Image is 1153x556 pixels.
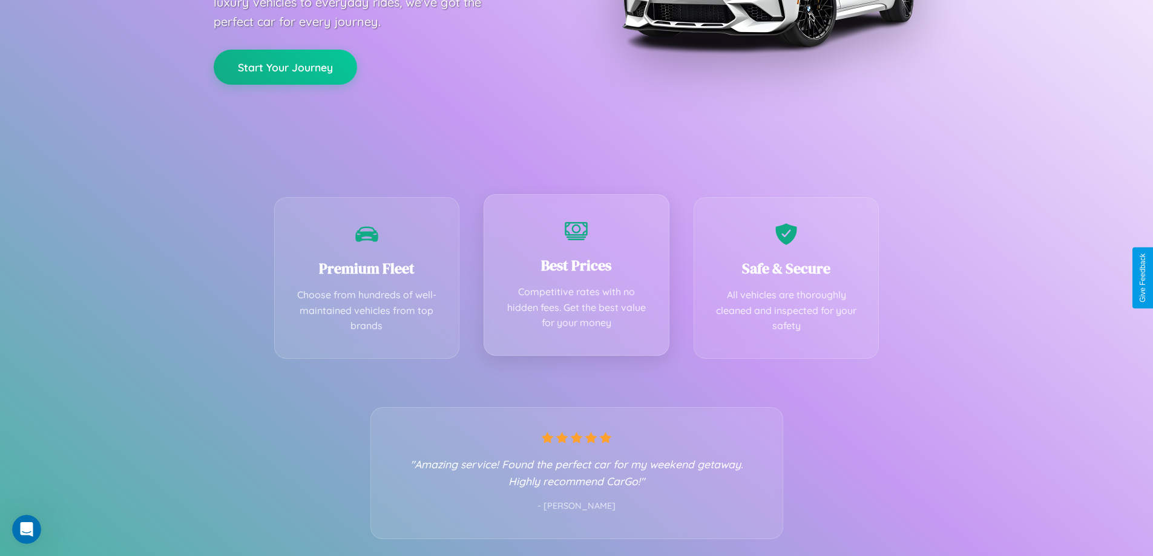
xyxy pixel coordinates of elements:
div: Give Feedback [1138,253,1147,303]
iframe: Intercom live chat [12,515,41,544]
p: - [PERSON_NAME] [395,499,758,514]
button: Start Your Journey [214,50,357,85]
p: Competitive rates with no hidden fees. Get the best value for your money [502,284,651,331]
h3: Premium Fleet [293,258,441,278]
h3: Best Prices [502,255,651,275]
h3: Safe & Secure [712,258,861,278]
p: Choose from hundreds of well-maintained vehicles from top brands [293,287,441,334]
p: "Amazing service! Found the perfect car for my weekend getaway. Highly recommend CarGo!" [395,456,758,489]
p: All vehicles are thoroughly cleaned and inspected for your safety [712,287,861,334]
